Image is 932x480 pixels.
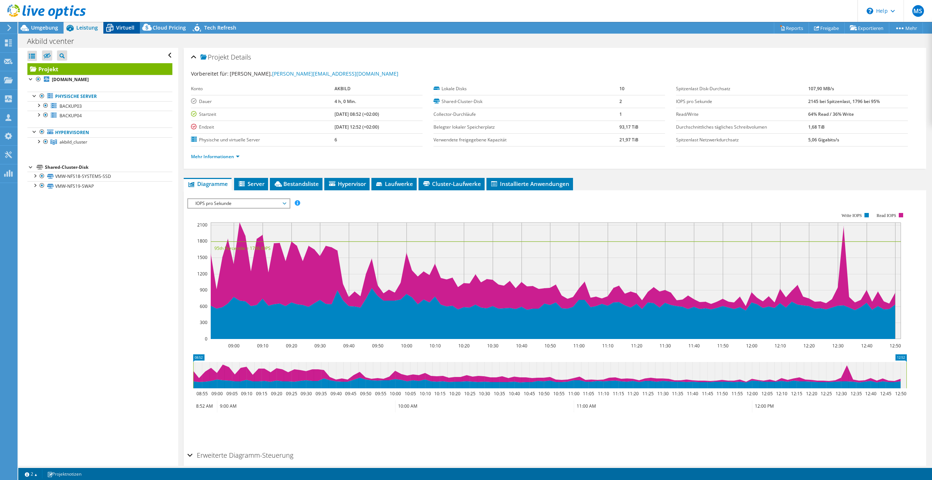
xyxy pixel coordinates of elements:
[42,469,87,479] a: Projektnotizen
[274,180,319,187] span: Bestandsliste
[27,127,172,137] a: Hypervisoren
[820,391,832,397] text: 12:25
[619,124,638,130] b: 93,17 TiB
[197,222,207,228] text: 2100
[490,180,569,187] span: Installierte Anwendungen
[835,391,847,397] text: 12:30
[478,391,490,397] text: 10:30
[889,343,901,349] text: 12:50
[272,70,398,77] a: [PERSON_NAME][EMAIL_ADDRESS][DOMAIN_NAME]
[200,287,207,293] text: 900
[912,5,924,17] span: MS
[806,391,817,397] text: 12:20
[27,137,172,147] a: akbild_cluster
[433,136,619,144] label: Verwendete freigegebene Kapazität
[328,180,366,187] span: Hypervisor
[375,180,413,187] span: Laufwerke
[315,391,326,397] text: 09:35
[45,163,172,172] div: Shared-Cluster-Disk
[375,391,386,397] text: 09:55
[774,22,809,34] a: Reports
[335,111,379,117] b: [DATE] 08:52 (+02:00)
[803,343,814,349] text: 12:20
[60,103,82,109] span: BACKUP03
[487,343,498,349] text: 10:30
[27,181,172,191] a: VMW-NFS19-SWAP
[345,391,356,397] text: 09:45
[619,137,638,143] b: 21,97 TiB
[746,391,757,397] text: 12:00
[544,343,555,349] text: 10:50
[458,343,469,349] text: 10:20
[776,391,787,397] text: 12:10
[60,113,82,119] span: BACKUP04
[211,391,222,397] text: 09:00
[672,391,683,397] text: 11:35
[214,245,271,251] text: 95th Percentile = 1796 IOPS
[372,343,383,349] text: 09:50
[688,343,699,349] text: 11:40
[582,391,594,397] text: 11:05
[761,391,772,397] text: 12:05
[314,343,325,349] text: 09:30
[204,24,236,31] span: Tech Refresh
[808,124,825,130] b: 1,68 TiB
[808,137,839,143] b: 5,06 Gigabits/s
[27,172,172,181] a: VMW-NFS18-SYSTEMS-SSD
[76,24,98,31] span: Leistung
[867,8,873,14] svg: \n
[360,391,371,397] text: 09:50
[389,391,401,397] text: 10:00
[20,469,42,479] a: 2
[271,391,282,397] text: 09:20
[508,391,520,397] text: 10:40
[774,343,786,349] text: 12:10
[731,391,742,397] text: 11:55
[880,391,891,397] text: 12:45
[642,391,653,397] text: 11:25
[429,343,440,349] text: 10:10
[191,85,335,92] label: Konto
[746,343,757,349] text: 12:00
[676,123,808,131] label: Durchschnittliches tägliches Schreibvolumen
[808,98,880,104] b: 2145 bei Spitzenlast, 1796 bei 95%
[538,391,549,397] text: 10:50
[434,391,445,397] text: 10:15
[60,139,87,145] span: akbild_cluster
[702,391,713,397] text: 11:45
[197,238,207,244] text: 1800
[861,343,872,349] text: 12:40
[419,391,431,397] text: 10:10
[197,254,207,260] text: 1500
[196,391,207,397] text: 08:55
[631,343,642,349] text: 11:20
[597,391,609,397] text: 11:10
[187,180,228,187] span: Diagramme
[205,336,207,342] text: 0
[433,85,619,92] label: Lokale Disks
[791,391,802,397] text: 12:15
[27,111,172,120] a: BACKUP04
[256,391,267,397] text: 09:15
[865,391,876,397] text: 12:40
[404,391,416,397] text: 10:05
[687,391,698,397] text: 11:40
[808,85,834,92] b: 107,90 MB/s
[27,101,172,111] a: BACKUP03
[895,391,906,397] text: 12:50
[241,391,252,397] text: 09:10
[841,213,862,218] text: Write IOPS
[153,24,186,31] span: Cloud Pricing
[422,180,481,187] span: Cluster-Laufwerke
[231,53,251,61] span: Details
[850,391,862,397] text: 12:35
[433,98,619,105] label: Shared-Cluster-Disk
[619,98,622,104] b: 2
[676,98,808,105] label: IOPS pro Sekunde
[809,22,845,34] a: Freigabe
[31,24,58,31] span: Umgebung
[619,85,624,92] b: 10
[449,391,460,397] text: 10:20
[200,54,229,61] span: Projekt
[191,123,335,131] label: Endzeit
